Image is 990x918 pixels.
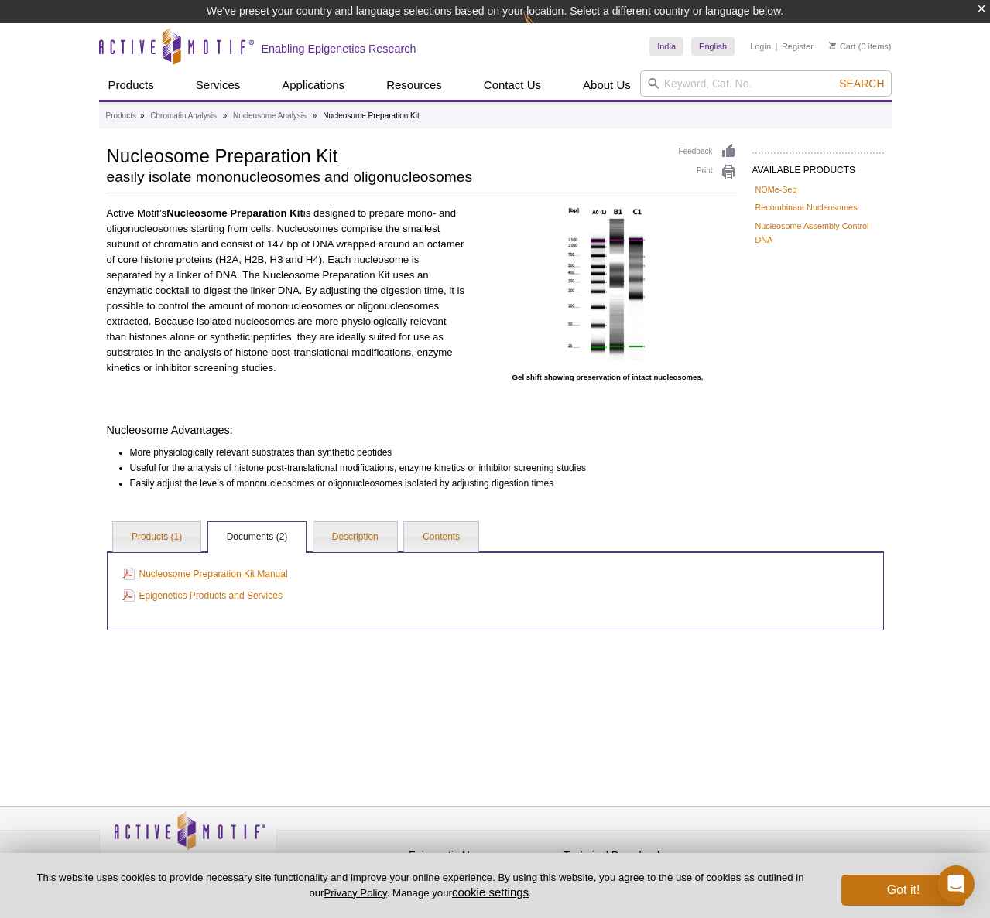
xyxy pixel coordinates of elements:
[313,111,317,120] li: »
[313,522,397,553] a: Description
[113,522,200,553] a: Products (1)
[99,807,277,869] img: Active Motif,
[834,77,889,90] button: Search
[829,41,856,52] a: Cart
[377,70,451,100] a: Resources
[166,207,303,219] strong: Nucleosome Preparation Kit
[937,865,975,903] div: Open Intercom Messenger
[404,522,478,553] a: Contents
[512,373,704,381] strong: Gel shift showing preservation of intact nucleosomes.
[829,42,836,49] img: Your Cart
[679,143,737,160] a: Feedback
[474,70,550,100] a: Contact Us
[150,109,217,123] a: Chromatin Analysis
[107,423,737,437] h4: Nucleosome Advantages:
[223,111,228,120] li: »
[130,445,723,460] li: More physiologically relevant substrates than synthetic peptides
[691,37,735,56] a: English
[107,143,663,166] h1: Nucleosome Preparation Kit
[564,849,711,862] h4: Technical Downloads
[187,70,250,100] a: Services
[140,111,145,120] li: »
[99,70,163,100] a: Products
[782,41,814,52] a: Register
[208,522,307,553] a: Documents (2)
[409,849,556,862] h4: Epigenetic News
[640,70,892,97] input: Keyword, Cat. No.
[285,847,345,870] a: Privacy Policy
[752,152,884,180] h2: AVAILABLE PRODUCTS
[130,460,723,476] li: Useful for the analysis of histone post-translational modifications, enzyme kinetics or inhibitor...
[755,219,881,247] a: Nucleosome Assembly Control DNA
[839,77,884,90] span: Search
[25,871,816,900] p: This website uses cookies to provide necessary site functionality and improve your online experie...
[718,834,834,868] table: Click to Verify - This site chose Symantec SSL for secure e-commerce and confidential communicati...
[679,164,737,181] a: Print
[560,206,655,360] img: Nucleosome Preparation Kit preserves intact nucleosomes.
[750,41,771,52] a: Login
[323,111,420,120] li: Nucleosome Preparation Kit
[841,875,965,906] button: Got it!
[755,183,797,196] a: NOMe-Seq
[829,37,892,56] li: (0 items)
[523,12,564,48] img: Change Here
[122,587,283,604] a: Epigenetics Products and Services
[233,109,307,123] a: Nucleosome Analysis
[452,886,529,899] button: cookie settings
[272,70,354,100] a: Applications
[649,37,683,56] a: India
[324,887,386,899] a: Privacy Policy
[122,565,288,582] a: Nucleosome Preparation Kit Manual
[776,37,778,56] li: |
[574,70,640,100] a: About Us
[106,109,136,123] a: Products
[130,476,723,491] li: Easily adjust the levels of mononucleosomes or oligonucleosomes isolated by adjusting digestion t...
[755,200,858,214] a: Recombinant Nucleosomes
[107,206,468,376] p: Active Motif’s is designed to prepare mono- and oligonucleosomes starting from cells. Nucleosomes...
[262,42,416,56] h2: Enabling Epigenetics Research
[107,170,663,184] h2: easily isolate mononucleosomes and oligonucleosomes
